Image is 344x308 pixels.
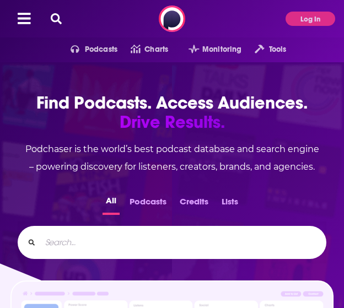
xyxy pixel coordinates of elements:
[159,6,185,32] img: Podchaser - Follow, Share and Rate Podcasts
[103,193,120,215] button: All
[269,42,287,57] span: Tools
[18,93,326,132] h1: Find Podcasts. Access Audiences.
[85,42,117,57] span: Podcasts
[18,141,326,176] h2: Podchaser is the world’s best podcast database and search engine – powering discovery for listene...
[18,226,326,259] div: Search...
[241,41,286,58] button: open menu
[175,41,242,58] button: open menu
[218,193,241,215] button: Lists
[202,42,241,57] span: Monitoring
[144,42,168,57] span: Charts
[41,234,317,251] input: Search...
[57,41,117,58] button: open menu
[176,193,212,215] button: Credits
[18,112,326,132] span: Drive Results.
[126,193,170,215] button: Podcasts
[117,41,168,58] a: Charts
[286,12,335,26] button: Log In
